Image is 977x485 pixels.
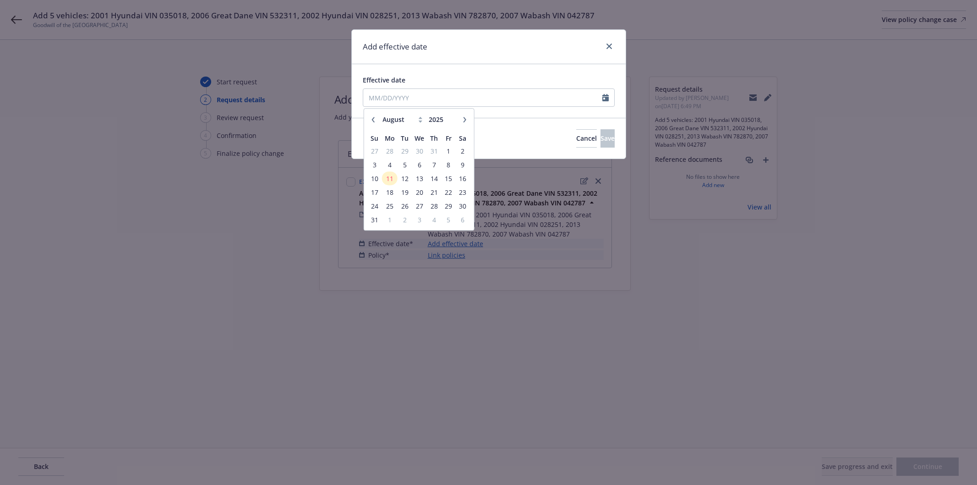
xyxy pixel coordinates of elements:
[382,185,397,199] td: 18
[367,213,382,226] td: 31
[385,134,395,143] span: Mo
[398,214,411,226] span: 2
[441,158,455,171] td: 8
[604,41,615,52] a: close
[457,200,469,212] span: 30
[368,200,381,212] span: 24
[427,144,441,158] td: 31
[413,187,426,198] span: 20
[368,145,381,157] span: 27
[368,173,381,184] span: 10
[382,144,397,158] td: 28
[441,171,455,185] td: 15
[457,173,469,184] span: 16
[398,173,411,184] span: 12
[368,214,381,226] span: 31
[398,144,412,158] td: 29
[382,200,396,212] span: 25
[401,134,409,143] span: Tu
[382,171,397,185] td: 11
[456,213,470,226] td: 6
[442,200,454,212] span: 29
[442,145,454,157] span: 1
[457,159,469,171] span: 9
[427,158,441,171] td: 7
[441,213,455,226] td: 5
[441,185,455,199] td: 22
[382,158,397,171] td: 4
[412,158,427,171] td: 6
[398,200,411,212] span: 26
[442,214,454,226] span: 5
[367,158,382,171] td: 3
[576,134,597,143] span: Cancel
[600,129,615,148] button: Save
[428,173,440,184] span: 14
[413,200,426,212] span: 27
[446,134,452,143] span: Fr
[427,185,441,199] td: 21
[413,173,426,184] span: 13
[412,144,427,158] td: 30
[456,144,470,158] td: 2
[368,187,381,198] span: 17
[367,144,382,158] td: 27
[382,173,396,184] span: 11
[441,199,455,213] td: 29
[363,89,602,106] input: MM/DD/YYYY
[428,145,440,157] span: 31
[413,214,426,226] span: 3
[368,159,381,171] span: 3
[457,214,469,226] span: 6
[442,173,454,184] span: 15
[398,159,411,171] span: 5
[459,134,466,143] span: Sa
[412,199,427,213] td: 27
[456,171,470,185] td: 16
[412,213,427,226] td: 3
[442,187,454,198] span: 22
[427,213,441,226] td: 4
[412,185,427,199] td: 20
[430,134,438,143] span: Th
[371,134,378,143] span: Su
[441,144,455,158] td: 1
[413,159,426,171] span: 6
[456,199,470,213] td: 30
[457,187,469,198] span: 23
[427,199,441,213] td: 28
[363,76,405,84] span: Effective date
[382,187,396,198] span: 18
[457,145,469,157] span: 2
[600,134,615,143] span: Save
[427,171,441,185] td: 14
[398,145,411,157] span: 29
[428,159,440,171] span: 7
[456,158,470,171] td: 9
[363,41,427,53] h1: Add effective date
[367,171,382,185] td: 10
[428,187,440,198] span: 21
[415,134,424,143] span: We
[456,185,470,199] td: 23
[602,94,609,101] svg: Calendar
[367,199,382,213] td: 24
[382,214,396,226] span: 1
[412,171,427,185] td: 13
[398,187,411,198] span: 19
[428,200,440,212] span: 28
[398,171,412,185] td: 12
[398,185,412,199] td: 19
[398,213,412,226] td: 2
[576,129,597,148] button: Cancel
[382,213,397,226] td: 1
[428,214,440,226] span: 4
[367,185,382,199] td: 17
[442,159,454,171] span: 8
[398,199,412,213] td: 26
[382,199,397,213] td: 25
[398,158,412,171] td: 5
[382,145,396,157] span: 28
[382,159,396,171] span: 4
